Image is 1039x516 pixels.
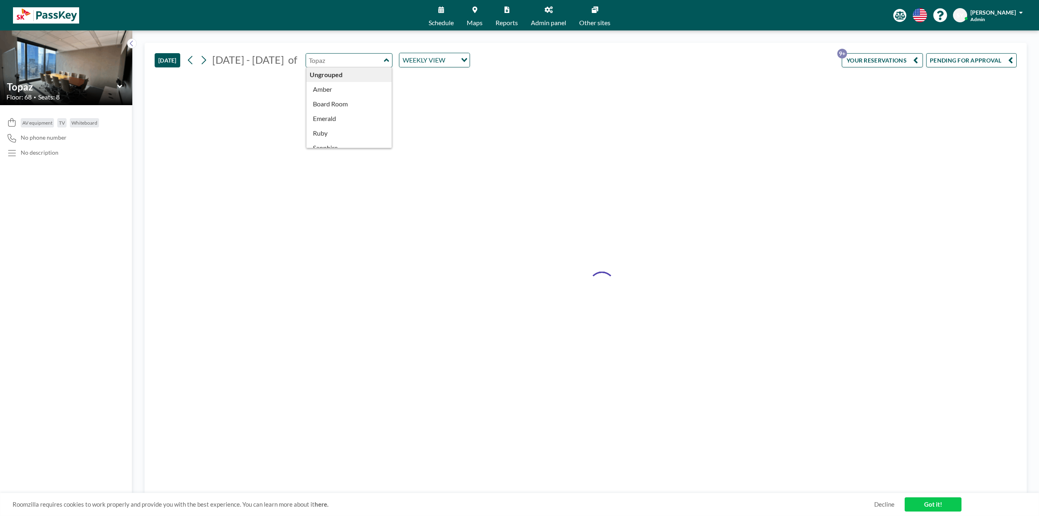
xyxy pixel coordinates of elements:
span: [PERSON_NAME] [970,9,1016,16]
div: Search for option [399,53,470,67]
span: No phone number [21,134,67,141]
span: TV [59,120,65,126]
input: Search for option [448,55,456,65]
div: Board Room [306,97,392,111]
span: • [34,95,36,100]
span: AV equipment [22,120,52,126]
div: No description [21,149,58,156]
span: Admin panel [531,19,566,26]
span: Floor: 68 [6,93,32,101]
button: PENDING FOR APPROVAL [926,53,1017,67]
div: Amber [306,82,392,97]
div: Ungrouped [306,67,392,82]
span: Seats: 8 [38,93,60,101]
input: Topaz [7,81,117,93]
input: Topaz [306,54,384,67]
p: 9+ [837,49,847,58]
span: of [288,54,297,66]
span: Roomzilla requires cookies to work properly and provide you with the best experience. You can lea... [13,501,874,508]
span: Schedule [429,19,454,26]
div: Emerald [306,111,392,126]
span: SY [957,12,964,19]
a: Decline [874,501,895,508]
span: Other sites [579,19,610,26]
a: Got it! [905,497,961,512]
span: [DATE] - [DATE] [212,54,284,66]
a: here. [315,501,328,508]
span: Maps [467,19,483,26]
button: YOUR RESERVATIONS9+ [842,53,923,67]
div: Ruby [306,126,392,140]
img: organization-logo [13,7,79,24]
span: WEEKLY VIEW [401,55,447,65]
div: Sapphire [306,140,392,155]
span: Reports [496,19,518,26]
span: Whiteboard [71,120,97,126]
span: Admin [970,16,985,22]
button: [DATE] [155,53,180,67]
